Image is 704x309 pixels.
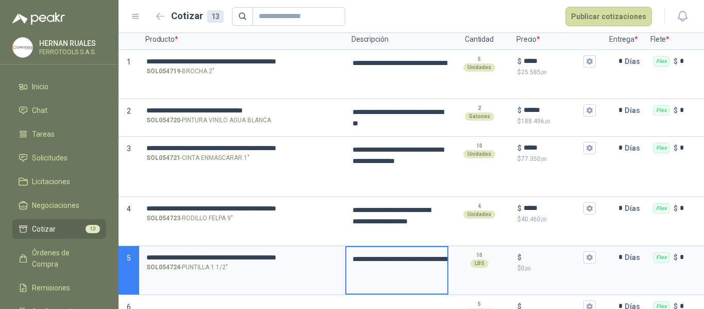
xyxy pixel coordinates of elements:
[525,266,531,271] span: ,00
[583,251,596,264] button: $$0,00
[521,69,547,76] span: 25.585
[12,278,106,298] a: Remisiones
[541,70,547,75] span: ,00
[674,56,678,67] p: $
[146,107,338,115] input: SOL054720-PINTURA VINILO AGUA BLANCA
[32,128,55,140] span: Tareas
[146,153,180,163] strong: SOL054721
[146,214,180,223] strong: SOL054723
[478,55,481,63] p: 5
[32,247,96,270] span: Órdenes de Compra
[521,118,550,125] span: 188.496
[465,112,494,121] div: Galones
[478,202,481,210] p: 4
[517,154,596,164] p: $
[32,105,47,116] span: Chat
[653,252,669,263] div: Flex
[674,105,678,116] p: $
[517,203,522,214] p: $
[146,116,271,125] p: - PINTURA VINILO AGUA BLANCA
[463,210,495,219] div: Unidades
[476,142,482,150] p: 10
[32,223,56,235] span: Cotizar
[583,142,596,154] button: $$77.350,00
[448,29,510,50] p: Cantidad
[674,203,678,214] p: $
[13,38,32,57] img: Company Logo
[517,117,596,126] p: $
[478,104,481,112] p: 2
[603,29,644,50] p: Entrega
[524,144,581,152] input: $$77.350,00
[544,119,550,124] span: ,00
[39,40,104,47] p: HERNAN RUALES
[625,100,644,121] p: Días
[146,214,233,223] p: - RODILLO FELPA 9"
[146,263,228,272] p: - PUNTILLA 1 1/2"
[565,7,652,26] button: Publicar cotizaciones
[625,138,644,158] p: Días
[524,57,581,65] input: $$25.585,00
[625,198,644,219] p: Días
[541,217,547,222] span: ,00
[12,101,106,120] a: Chat
[583,104,596,117] button: $$188.496,00
[653,56,669,67] div: Flex
[653,143,669,153] div: Flex
[517,105,522,116] p: $
[127,144,131,153] span: 3
[146,116,180,125] strong: SOL054720
[517,264,596,273] p: $
[517,215,596,224] p: $
[146,153,249,163] p: - CINTA ENMASCARAR 1"
[146,58,338,66] input: SOL054719-BROCHA 2"
[12,243,106,274] a: Órdenes de Compra
[517,142,522,154] p: $
[524,253,581,261] input: $$0,00
[674,252,678,263] p: $
[146,254,338,262] input: SOL054724-PUNTILLA 1 1/2"
[521,216,547,223] span: 40.460
[32,176,70,187] span: Licitaciones
[583,55,596,68] button: $$25.585,00
[39,49,104,55] p: FERROTOOLS S.A.S.
[653,203,669,214] div: Flex
[476,251,482,259] p: 10
[12,196,106,215] a: Negociaciones
[207,10,224,23] div: 13
[517,252,522,263] p: $
[471,259,489,268] div: LBS
[32,282,70,294] span: Remisiones
[146,144,338,152] input: SOL054721-CINTA ENMASCARAR 1"
[12,12,65,25] img: Logo peakr
[524,106,581,114] input: $$188.496,00
[32,200,79,211] span: Negociaciones
[345,29,448,50] p: Descripción
[127,107,131,115] span: 2
[541,156,547,162] span: ,00
[653,105,669,116] div: Flex
[12,172,106,191] a: Licitaciones
[146,205,338,213] input: SOL054723-RODILLO FELPA 9"
[127,205,131,213] span: 4
[517,68,596,77] p: $
[146,67,214,76] p: - BROCHA 2"
[510,29,603,50] p: Precio
[625,247,644,268] p: Días
[146,67,180,76] strong: SOL054719
[12,219,106,239] a: Cotizar13
[463,150,495,158] div: Unidades
[521,265,531,272] span: 0
[521,155,547,162] span: 77.350
[463,63,495,72] div: Unidades
[517,56,522,67] p: $
[139,29,345,50] p: Producto
[127,58,131,66] span: 1
[127,254,131,262] span: 5
[86,225,100,233] span: 13
[12,148,106,168] a: Solicitudes
[12,124,106,144] a: Tareas
[32,152,68,164] span: Solicitudes
[171,9,224,23] h2: Cotizar
[478,300,481,308] p: 5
